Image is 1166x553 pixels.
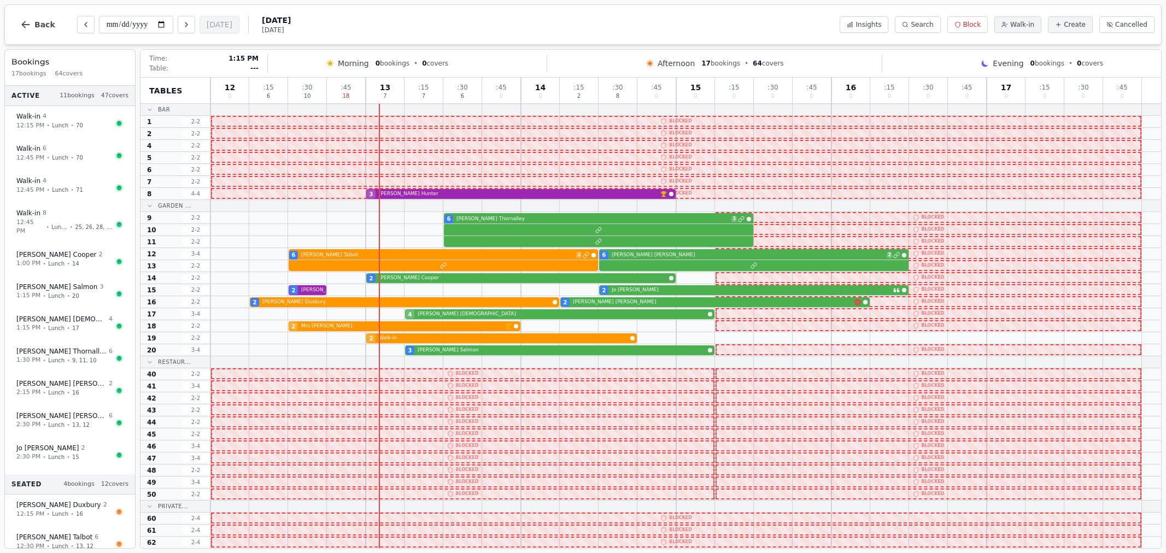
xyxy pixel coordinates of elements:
[183,154,209,162] span: 2 - 2
[46,542,50,550] span: •
[701,60,711,67] span: 17
[55,69,83,79] span: 64 covers
[67,324,70,332] span: •
[183,454,209,462] span: 3 - 4
[109,315,113,324] span: 4
[538,93,542,99] span: 0
[496,84,506,91] span: : 45
[109,347,113,356] span: 6
[183,334,209,342] span: 2 - 2
[101,480,128,489] span: 12 covers
[16,154,44,163] span: 12:45 PM
[461,93,464,99] span: 6
[16,323,40,333] span: 1:15 PM
[1077,60,1081,67] span: 0
[71,154,74,162] span: •
[46,121,50,130] span: •
[993,58,1023,69] span: Evening
[253,298,257,307] span: 2
[149,64,168,73] span: Table:
[11,56,128,67] h3: Bookings
[767,84,778,91] span: : 30
[34,21,55,28] span: Back
[573,84,584,91] span: : 15
[701,59,740,68] span: bookings
[418,310,706,318] span: [PERSON_NAME] [DEMOGRAPHIC_DATA]
[147,370,156,379] span: 40
[183,346,209,354] span: 3 - 4
[338,58,369,69] span: Morning
[147,262,156,270] span: 13
[183,442,209,450] span: 3 - 4
[147,430,156,439] span: 45
[183,322,209,330] span: 2 - 2
[67,453,70,461] span: •
[147,238,156,246] span: 11
[99,250,103,260] span: 2
[1099,16,1155,33] button: Cancelled
[147,166,151,174] span: 6
[147,117,151,126] span: 1
[158,202,191,210] span: Garden ...
[16,177,40,185] span: Walk-in
[564,298,567,307] span: 2
[183,214,209,222] span: 2 - 2
[52,186,68,194] span: Lunch
[376,59,409,68] span: bookings
[9,341,131,371] button: [PERSON_NAME] Thornalley61:30 PM•Lunch•9, 11, 10
[854,299,861,305] svg: Allergens: Gluten
[48,389,65,397] span: Lunch
[52,510,68,518] span: Lunch
[408,346,412,355] span: 3
[178,16,195,33] button: Next day
[147,298,156,307] span: 16
[158,502,188,510] span: Private...
[733,93,736,99] span: 0
[147,346,156,355] span: 20
[147,466,156,475] span: 48
[228,93,231,99] span: 0
[149,85,183,96] span: Tables
[51,223,67,231] span: Lunch
[304,93,311,99] span: 10
[183,298,209,306] span: 2 - 2
[52,154,68,162] span: Lunch
[810,93,813,99] span: 0
[9,203,131,242] button: Walk-in 812:45 PM•Lunch•25, 26, 28, 27
[263,84,273,91] span: : 15
[994,16,1041,33] button: Walk-in
[147,490,156,499] span: 50
[1121,93,1124,99] span: 0
[147,454,156,463] span: 47
[370,274,373,283] span: 2
[9,276,131,307] button: [PERSON_NAME] Salmon31:15 PM•Lunch•20
[147,310,156,319] span: 17
[158,358,191,366] span: Restaur...
[43,453,46,461] span: •
[422,60,426,67] span: 0
[1030,60,1035,67] span: 0
[16,444,79,452] span: Jo [PERSON_NAME]
[456,215,729,223] span: [PERSON_NAME] Thornalley
[72,421,90,429] span: 13, 12
[9,495,131,525] button: [PERSON_NAME] Duxbury212:15 PM•Lunch•16
[447,215,451,223] span: 6
[11,11,64,38] button: Back
[16,356,40,365] span: 1:30 PM
[576,252,582,258] span: 2
[771,93,775,99] span: 0
[183,190,209,198] span: 4 - 4
[1069,59,1073,68] span: •
[846,84,856,91] span: 16
[341,84,351,91] span: : 45
[893,287,900,293] svg: Customer message
[48,292,65,300] span: Lunch
[16,250,97,259] span: [PERSON_NAME] Cooper
[965,93,969,99] span: 0
[1043,93,1046,99] span: 0
[72,260,79,268] span: 14
[183,286,209,294] span: 2 - 2
[16,218,44,236] span: 12:45 PM
[370,190,373,198] span: 3
[690,84,701,91] span: 15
